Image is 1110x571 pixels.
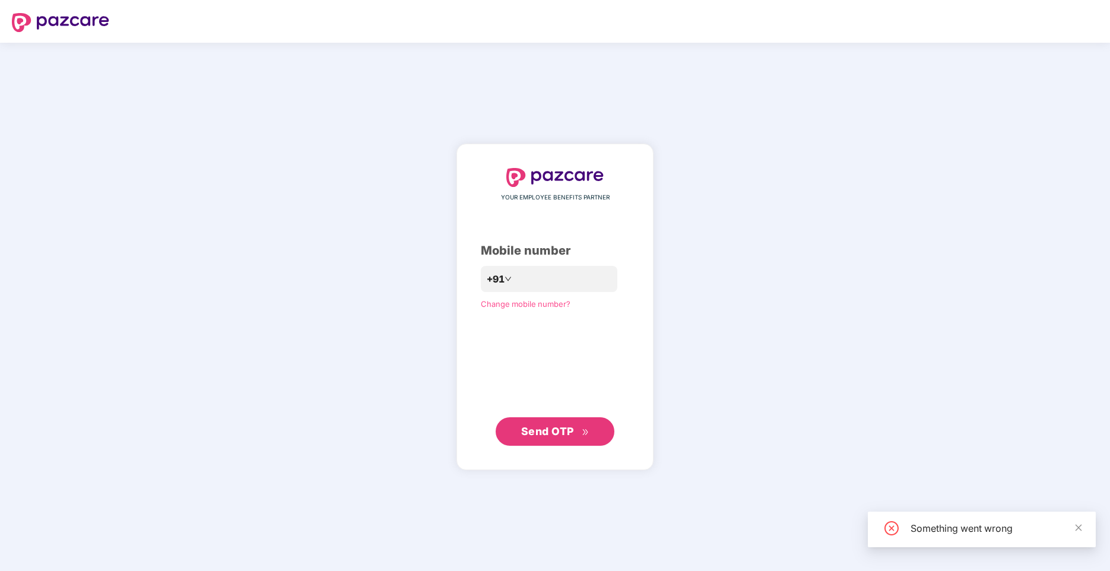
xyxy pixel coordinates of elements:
[911,521,1082,535] div: Something went wrong
[501,193,610,202] span: YOUR EMPLOYEE BENEFITS PARTNER
[12,13,109,32] img: logo
[582,429,589,436] span: double-right
[884,521,899,535] span: close-circle
[487,272,505,287] span: +91
[481,242,629,260] div: Mobile number
[521,425,574,437] span: Send OTP
[506,168,604,187] img: logo
[481,299,570,309] a: Change mobile number?
[505,275,512,283] span: down
[496,417,614,446] button: Send OTPdouble-right
[1074,524,1083,532] span: close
